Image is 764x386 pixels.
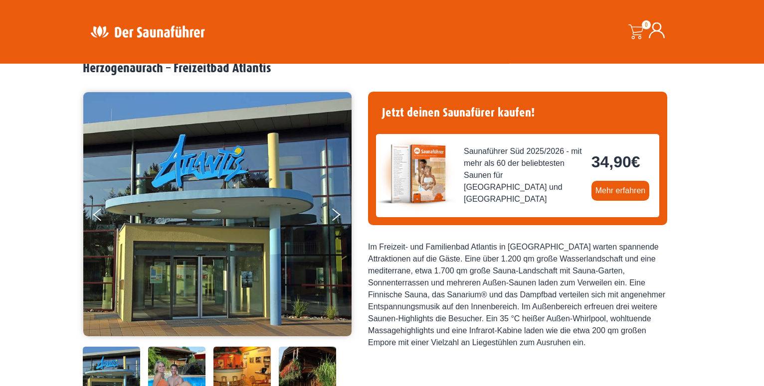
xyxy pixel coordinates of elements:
[464,145,583,205] span: Saunaführer Süd 2025/2026 - mit mehr als 60 der beliebtesten Saunen für [GEOGRAPHIC_DATA] und [GE...
[591,181,650,201] a: Mehr erfahren
[631,153,640,171] span: €
[368,241,667,349] div: Im Freizeit- und Familienbad Atlantis in [GEOGRAPHIC_DATA] warten spannende Attraktionen auf die ...
[376,134,456,214] img: der-saunafuehrer-2025-sued.jpg
[642,20,651,29] span: 0
[83,61,681,76] h2: Herzogenaurach – Freizeitbad Atlantis
[93,204,118,229] button: Previous
[330,204,355,229] button: Next
[376,100,659,126] h4: Jetzt deinen Saunafürer kaufen!
[591,153,640,171] bdi: 34,90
